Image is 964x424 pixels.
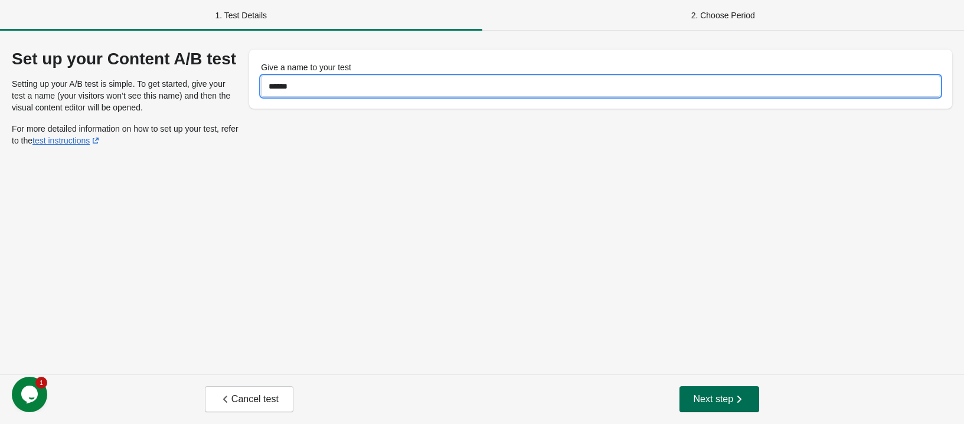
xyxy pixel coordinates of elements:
[205,386,293,412] button: Cancel test
[12,78,240,113] p: Setting up your A/B test is simple. To get started, give your test a name (your visitors won’t se...
[12,50,240,69] div: Set up your Content A/B test
[261,61,351,73] label: Give a name to your test
[694,393,746,405] span: Next step
[12,123,240,146] p: For more detailed information on how to set up your test, refer to the
[679,386,760,412] button: Next step
[32,136,102,145] a: test instructions
[12,377,50,412] iframe: chat widget
[220,393,279,405] span: Cancel test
